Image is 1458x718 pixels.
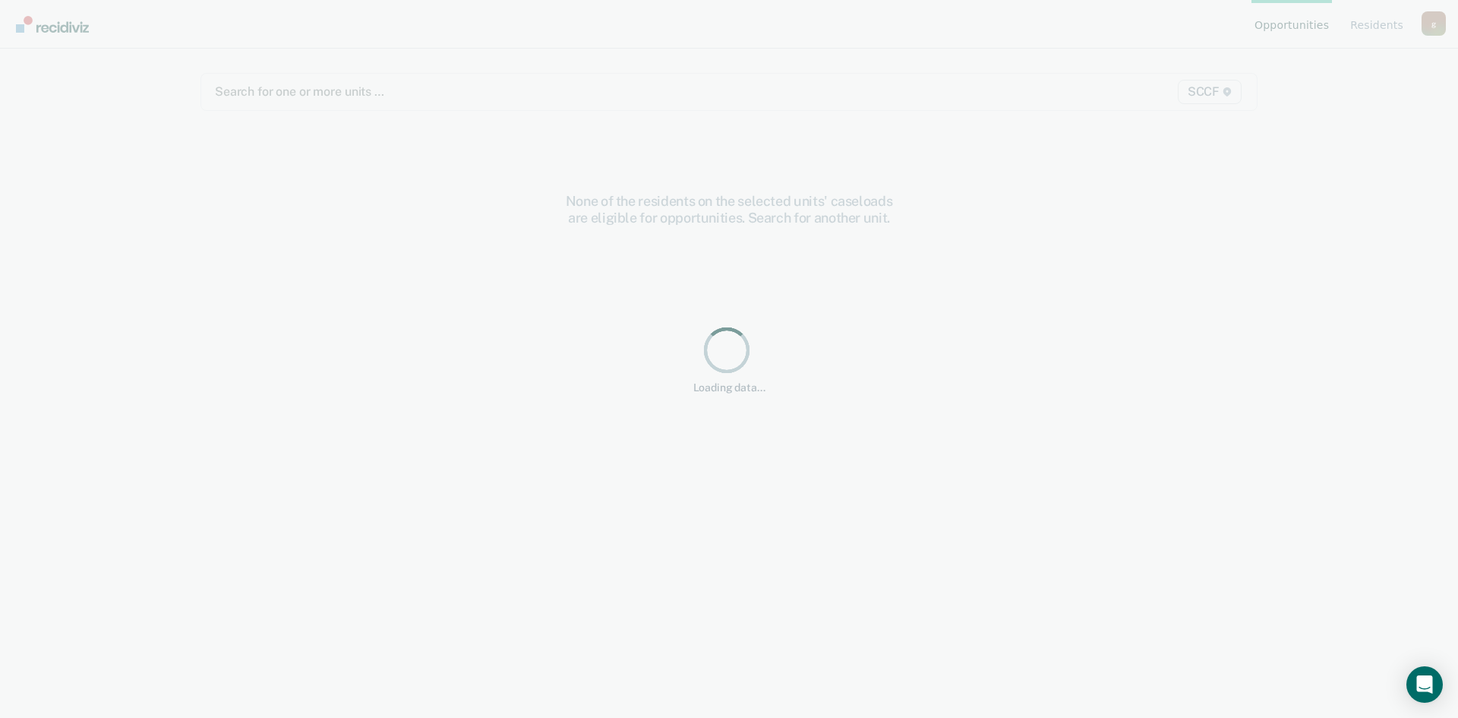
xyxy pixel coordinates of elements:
[1178,80,1242,104] span: SCCF
[1422,11,1446,36] div: g
[486,193,972,226] div: None of the residents on the selected units' caseloads are eligible for opportunities. Search for...
[16,16,89,33] img: Recidiviz
[1406,666,1443,703] div: Open Intercom Messenger
[1422,11,1446,36] button: Profile dropdown button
